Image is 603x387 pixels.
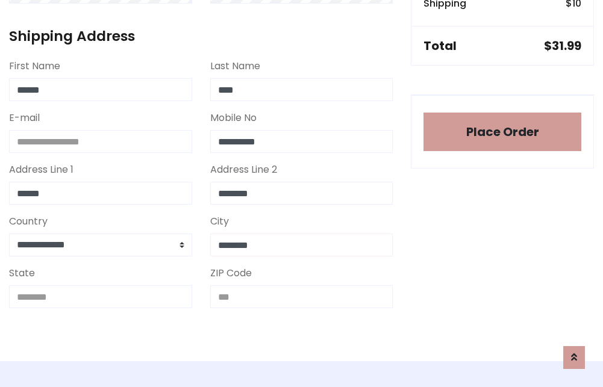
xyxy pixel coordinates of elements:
[423,113,581,151] button: Place Order
[544,39,581,53] h5: $
[9,59,60,73] label: First Name
[9,266,35,280] label: State
[210,111,257,125] label: Mobile No
[9,163,73,177] label: Address Line 1
[210,266,252,280] label: ZIP Code
[210,163,277,177] label: Address Line 2
[9,28,393,45] h4: Shipping Address
[423,39,457,53] h5: Total
[210,214,229,229] label: City
[210,59,260,73] label: Last Name
[9,111,40,125] label: E-mail
[9,214,48,229] label: Country
[552,37,581,54] span: 31.99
